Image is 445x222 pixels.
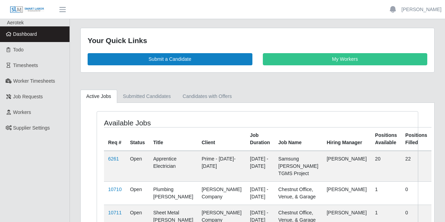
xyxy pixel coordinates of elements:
[177,90,237,103] a: Candidates with Offers
[197,181,246,205] td: [PERSON_NAME] Company
[274,127,323,151] th: Job Name
[401,151,431,182] td: 22
[13,47,24,52] span: Todo
[371,151,401,182] td: 20
[323,127,371,151] th: Hiring Manager
[80,90,117,103] a: Active Jobs
[13,125,50,131] span: Supplier Settings
[13,31,37,37] span: Dashboard
[274,151,323,182] td: Samsung [PERSON_NAME] TGMS Project
[88,35,427,46] div: Your Quick Links
[104,127,126,151] th: Req #
[323,181,371,205] td: [PERSON_NAME]
[246,151,274,182] td: [DATE] - [DATE]
[197,151,246,182] td: Prime - [DATE]-[DATE]
[13,94,43,99] span: Job Requests
[401,127,431,151] th: Positions Filled
[246,181,274,205] td: [DATE] - [DATE]
[246,127,274,151] th: Job Duration
[117,90,177,103] a: Submitted Candidates
[104,118,226,127] h4: Available Jobs
[149,127,197,151] th: Title
[401,181,431,205] td: 0
[13,109,31,115] span: Workers
[108,210,122,215] a: 10711
[371,127,401,151] th: Positions Available
[274,181,323,205] td: Chestnut Office, Venue, & Garage
[10,6,44,14] img: SLM Logo
[108,187,122,192] a: 10710
[126,127,149,151] th: Status
[149,181,197,205] td: Plumbing [PERSON_NAME]
[371,181,401,205] td: 1
[126,151,149,182] td: Open
[108,156,119,162] a: 6261
[126,181,149,205] td: Open
[13,78,55,84] span: Worker Timesheets
[402,6,442,13] a: [PERSON_NAME]
[13,63,38,68] span: Timesheets
[7,20,24,25] span: Aerotek
[263,53,428,65] a: My Workers
[197,127,246,151] th: Client
[149,151,197,182] td: Apprentice Electrician
[88,53,252,65] a: Submit a Candidate
[323,151,371,182] td: [PERSON_NAME]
